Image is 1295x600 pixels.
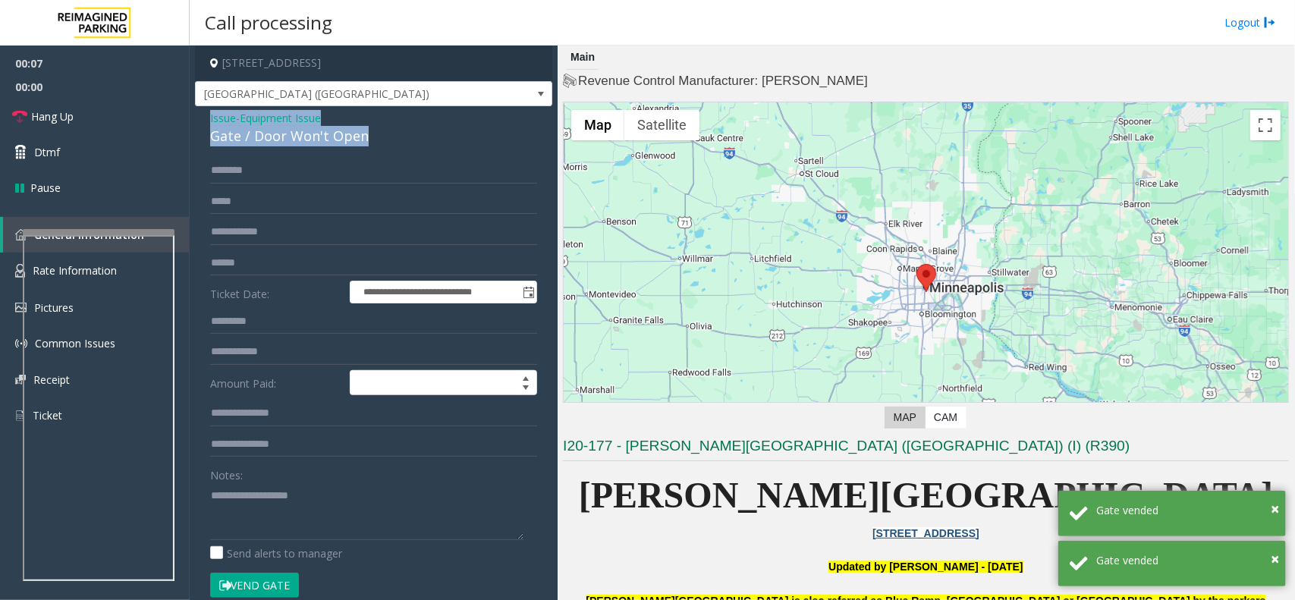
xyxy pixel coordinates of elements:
[624,110,699,140] button: Show satellite imagery
[1096,502,1275,518] div: Gate vended
[567,46,599,70] div: Main
[15,338,27,350] img: 'icon'
[34,144,60,160] span: Dtmf
[3,217,190,253] a: General Information
[563,436,1289,461] h3: I20-177 - [PERSON_NAME][GEOGRAPHIC_DATA] ([GEOGRAPHIC_DATA]) (I) (R390)
[515,371,536,383] span: Increase value
[828,561,1023,573] font: Updated by [PERSON_NAME] - [DATE]
[1096,552,1275,568] div: Gate vended
[925,407,967,429] label: CAM
[579,475,1274,515] span: [PERSON_NAME][GEOGRAPHIC_DATA]
[1271,498,1279,519] span: ×
[15,264,25,278] img: 'icon'
[563,72,1289,90] h4: Revenue Control Manufacturer: [PERSON_NAME]
[520,281,536,303] span: Toggle popup
[15,303,27,313] img: 'icon'
[1224,14,1276,30] a: Logout
[236,111,321,125] span: -
[195,46,552,81] h4: [STREET_ADDRESS]
[1271,548,1279,570] button: Close
[515,383,536,395] span: Decrease value
[30,180,61,196] span: Pause
[210,573,299,598] button: Vend Gate
[210,462,243,483] label: Notes:
[196,82,480,106] span: [GEOGRAPHIC_DATA] ([GEOGRAPHIC_DATA])
[240,110,321,126] span: Equipment Issue
[571,110,624,140] button: Show street map
[872,527,979,539] a: [STREET_ADDRESS]
[206,281,346,303] label: Ticket Date:
[1271,498,1279,520] button: Close
[206,370,346,396] label: Amount Paid:
[15,409,25,423] img: 'icon'
[15,375,26,385] img: 'icon'
[210,545,342,561] label: Send alerts to manager
[210,110,236,126] span: Issue
[916,264,936,292] div: 800 East 28th Street, Minneapolis, MN
[197,4,340,41] h3: Call processing
[1264,14,1276,30] img: logout
[1271,548,1279,569] span: ×
[885,407,926,429] label: Map
[1250,110,1281,140] button: Toggle fullscreen view
[34,228,144,242] span: General Information
[210,126,537,146] div: Gate / Door Won't Open
[15,229,27,240] img: 'icon'
[31,108,74,124] span: Hang Up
